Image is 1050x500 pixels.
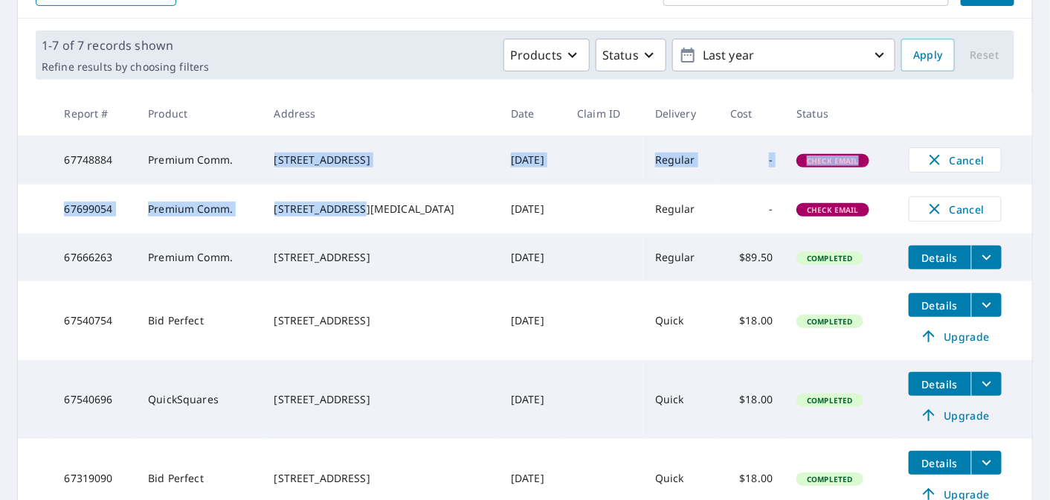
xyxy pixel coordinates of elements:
[136,185,262,234] td: Premium Comm.
[909,196,1002,222] button: Cancel
[52,360,136,439] td: 67540696
[274,392,488,407] div: [STREET_ADDRESS]
[909,246,971,269] button: detailsBtn-67666263
[52,234,136,281] td: 67666263
[913,46,943,65] span: Apply
[643,360,718,439] td: Quick
[499,92,565,135] th: Date
[909,324,1002,348] a: Upgrade
[918,298,962,312] span: Details
[718,360,785,439] td: $18.00
[52,92,136,135] th: Report #
[499,135,565,185] td: [DATE]
[909,451,971,475] button: detailsBtn-67319090
[274,202,488,217] div: [STREET_ADDRESS][MEDICAL_DATA]
[971,293,1002,317] button: filesDropdownBtn-67540754
[274,153,488,167] div: [STREET_ADDRESS]
[602,46,639,64] p: Status
[274,471,488,486] div: [STREET_ADDRESS]
[798,156,868,166] span: Check Email
[643,234,718,281] td: Regular
[52,185,136,234] td: 67699054
[697,42,871,68] p: Last year
[499,281,565,360] td: [DATE]
[909,293,971,317] button: detailsBtn-67540754
[136,281,262,360] td: Bid Perfect
[510,46,562,64] p: Products
[136,360,262,439] td: QuickSquares
[918,377,962,391] span: Details
[718,92,785,135] th: Cost
[798,316,861,327] span: Completed
[643,92,718,135] th: Delivery
[42,60,209,74] p: Refine results by choosing filters
[971,451,1002,475] button: filesDropdownBtn-67319090
[136,92,262,135] th: Product
[643,185,718,234] td: Regular
[901,39,955,71] button: Apply
[798,474,861,484] span: Completed
[643,135,718,185] td: Regular
[909,372,971,396] button: detailsBtn-67540696
[918,406,993,424] span: Upgrade
[262,92,500,135] th: Address
[924,151,986,169] span: Cancel
[274,250,488,265] div: [STREET_ADDRESS]
[918,327,993,345] span: Upgrade
[42,36,209,54] p: 1-7 of 7 records shown
[503,39,590,71] button: Products
[798,205,868,215] span: Check Email
[718,234,785,281] td: $89.50
[643,281,718,360] td: Quick
[672,39,895,71] button: Last year
[718,135,785,185] td: -
[971,372,1002,396] button: filesDropdownBtn-67540696
[136,234,262,281] td: Premium Comm.
[274,313,488,328] div: [STREET_ADDRESS]
[499,360,565,439] td: [DATE]
[798,253,861,263] span: Completed
[499,185,565,234] td: [DATE]
[798,395,861,406] span: Completed
[718,281,785,360] td: $18.00
[918,456,962,470] span: Details
[718,185,785,234] td: -
[909,147,1002,173] button: Cancel
[918,251,962,265] span: Details
[52,135,136,185] td: 67748884
[924,200,986,218] span: Cancel
[565,92,643,135] th: Claim ID
[909,403,1002,427] a: Upgrade
[52,281,136,360] td: 67540754
[971,246,1002,269] button: filesDropdownBtn-67666263
[499,234,565,281] td: [DATE]
[136,135,262,185] td: Premium Comm.
[785,92,896,135] th: Status
[596,39,666,71] button: Status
